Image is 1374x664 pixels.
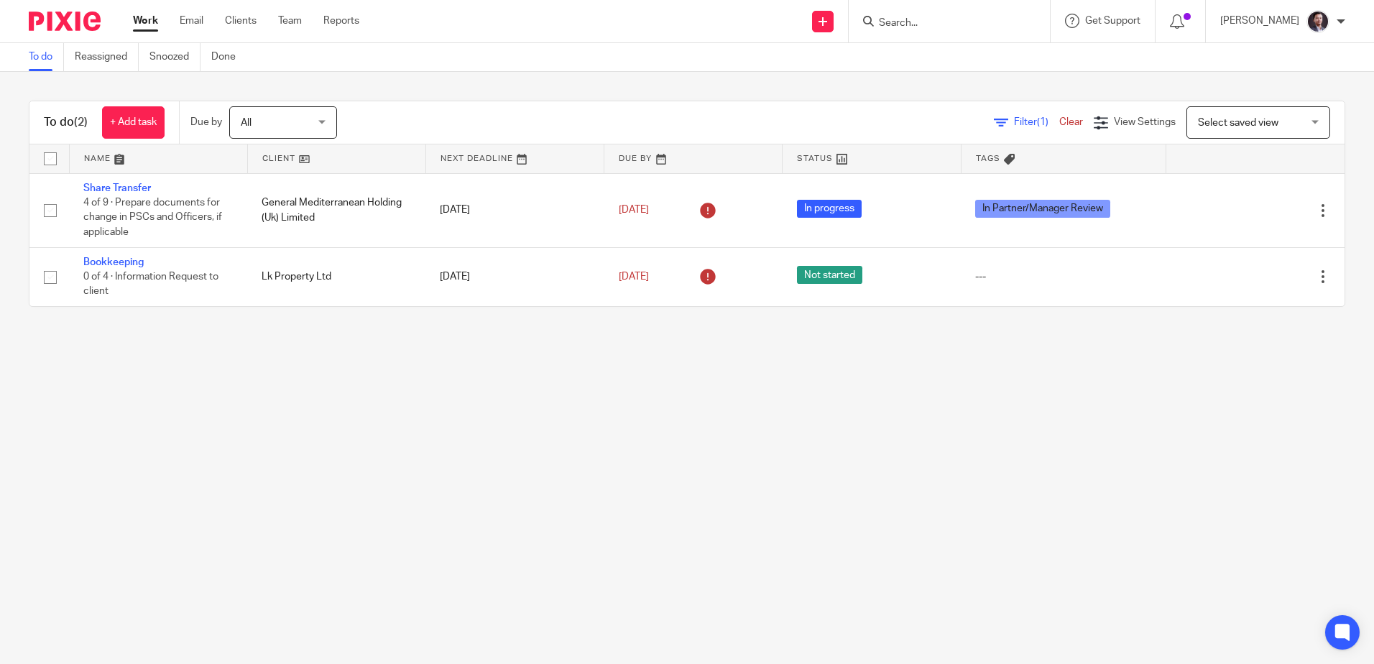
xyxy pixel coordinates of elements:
[247,247,425,306] td: Lk Property Ltd
[975,269,1152,284] div: ---
[975,200,1110,218] span: In Partner/Manager Review
[102,106,165,139] a: + Add task
[619,272,649,282] span: [DATE]
[44,115,88,130] h1: To do
[75,43,139,71] a: Reassigned
[323,14,359,28] a: Reports
[180,14,203,28] a: Email
[83,257,144,267] a: Bookkeeping
[619,205,649,215] span: [DATE]
[1114,117,1176,127] span: View Settings
[83,272,218,297] span: 0 of 4 · Information Request to client
[1085,16,1140,26] span: Get Support
[149,43,200,71] a: Snoozed
[1037,117,1048,127] span: (1)
[29,11,101,31] img: Pixie
[425,173,604,247] td: [DATE]
[1014,117,1059,127] span: Filter
[211,43,246,71] a: Done
[797,200,862,218] span: In progress
[190,115,222,129] p: Due by
[29,43,64,71] a: To do
[1220,14,1299,28] p: [PERSON_NAME]
[425,247,604,306] td: [DATE]
[74,116,88,128] span: (2)
[797,266,862,284] span: Not started
[225,14,257,28] a: Clients
[1198,118,1278,128] span: Select saved view
[83,183,151,193] a: Share Transfer
[877,17,1007,30] input: Search
[976,155,1000,162] span: Tags
[83,198,222,237] span: 4 of 9 · Prepare documents for change in PSCs and Officers, if applicable
[133,14,158,28] a: Work
[278,14,302,28] a: Team
[1059,117,1083,127] a: Clear
[247,173,425,247] td: General Mediterranean Holding (Uk) Limited
[1306,10,1329,33] img: Capture.PNG
[241,118,252,128] span: All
